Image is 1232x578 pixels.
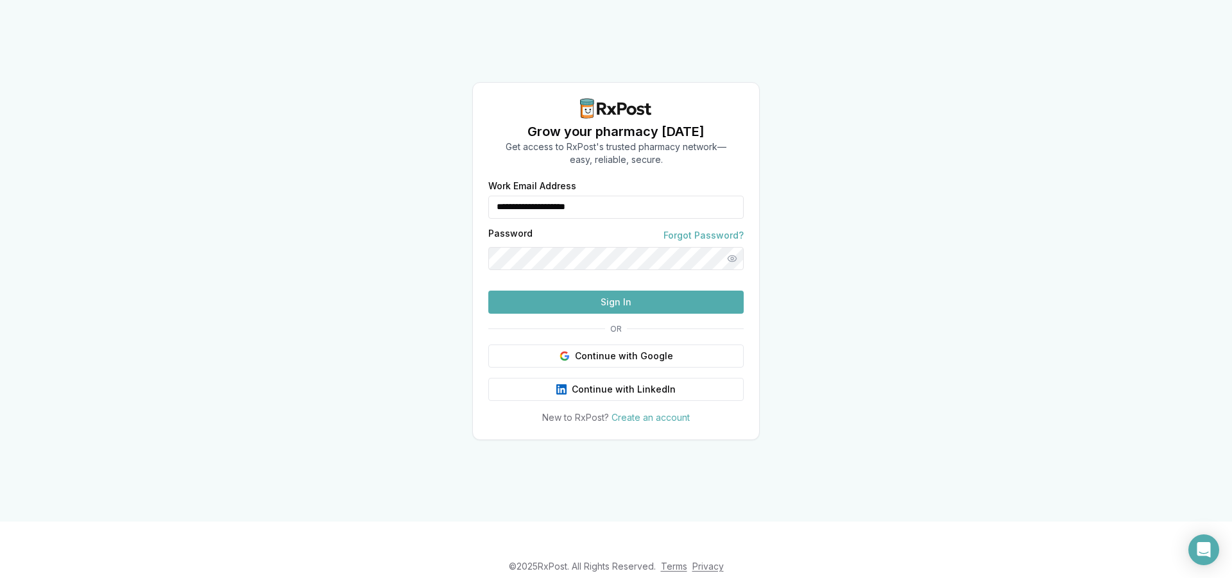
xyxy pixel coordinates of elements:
label: Work Email Address [488,182,744,191]
span: New to RxPost? [542,412,609,423]
button: Sign In [488,291,744,314]
img: Google [560,351,570,361]
label: Password [488,229,533,242]
img: LinkedIn [556,384,567,395]
h1: Grow your pharmacy [DATE] [506,123,726,140]
p: Get access to RxPost's trusted pharmacy network— easy, reliable, secure. [506,140,726,166]
button: Continue with Google [488,344,744,368]
button: Show password [721,247,744,270]
div: Open Intercom Messenger [1188,534,1219,565]
span: OR [605,324,627,334]
a: Privacy [692,561,724,572]
img: RxPost Logo [575,98,657,119]
button: Continue with LinkedIn [488,378,744,401]
a: Create an account [612,412,690,423]
a: Forgot Password? [663,229,744,242]
a: Terms [661,561,687,572]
